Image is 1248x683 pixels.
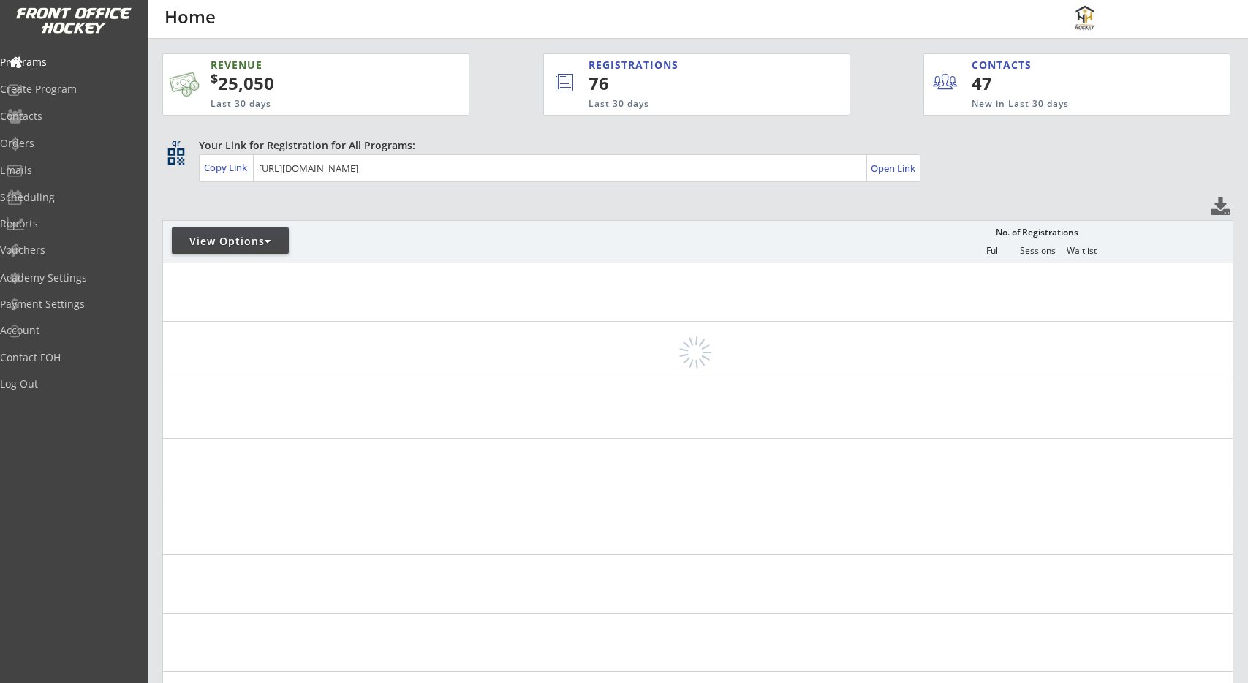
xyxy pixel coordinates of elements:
div: 25,050 [211,71,423,96]
div: View Options [172,234,289,249]
div: 47 [972,71,1062,96]
div: Sessions [1016,246,1060,256]
button: qr_code [165,146,187,167]
div: REGISTRATIONS [589,58,782,72]
div: Waitlist [1060,246,1104,256]
div: Open Link [871,162,917,175]
div: REVENUE [211,58,398,72]
div: CONTACTS [972,58,1038,72]
div: 76 [589,71,801,96]
div: New in Last 30 days [972,98,1162,110]
div: Last 30 days [589,98,790,110]
div: Full [972,246,1016,256]
div: Your Link for Registration for All Programs: [199,138,1188,153]
a: Open Link [871,158,917,178]
div: Copy Link [204,161,250,174]
div: Last 30 days [211,98,398,110]
div: No. of Registrations [992,227,1083,238]
div: qr [167,138,184,148]
sup: $ [211,69,218,87]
